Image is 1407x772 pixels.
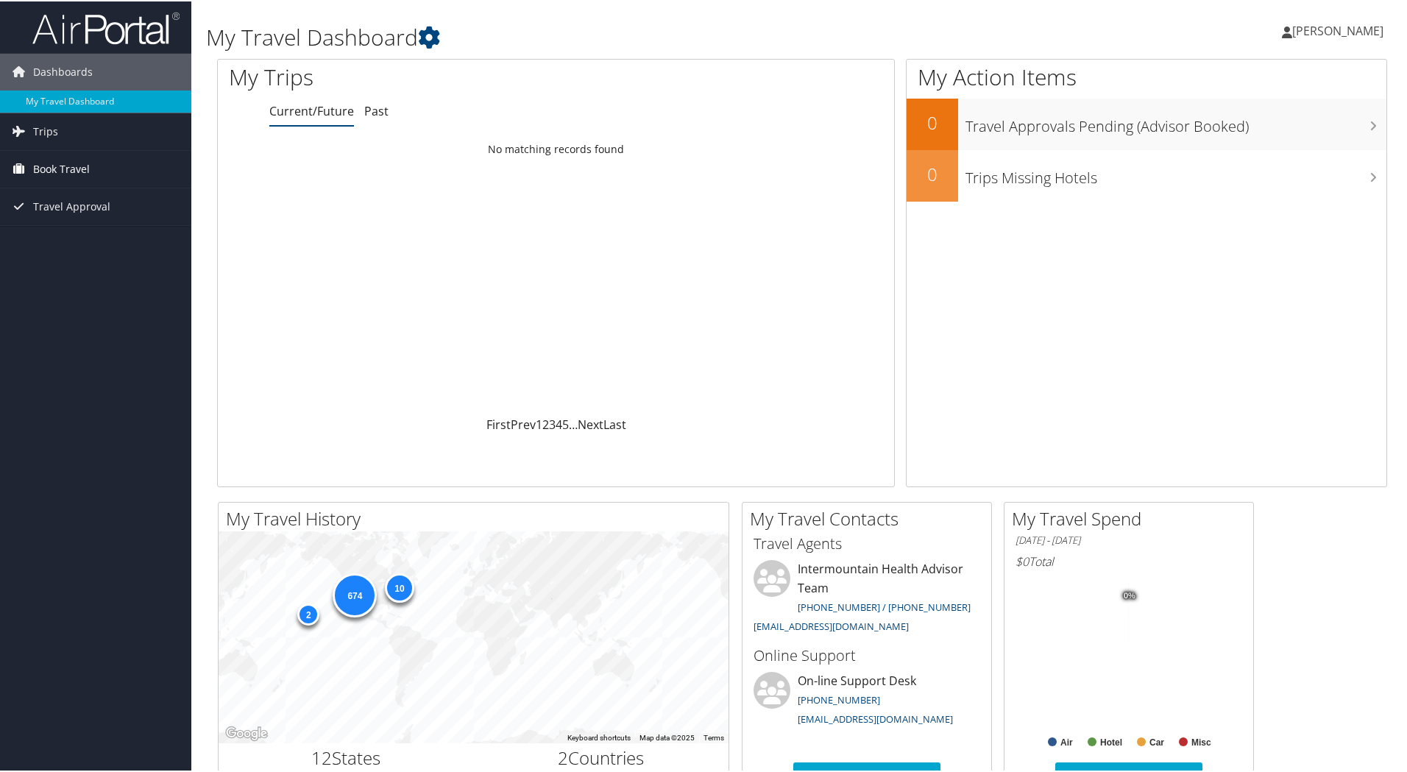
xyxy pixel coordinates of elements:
[549,415,556,431] a: 3
[1012,505,1253,530] h2: My Travel Spend
[907,160,958,185] h2: 0
[907,97,1386,149] a: 0Travel Approvals Pending (Advisor Booked)
[1016,552,1029,568] span: $0
[542,415,549,431] a: 2
[754,644,980,665] h3: Online Support
[1060,736,1073,746] text: Air
[1100,736,1122,746] text: Hotel
[750,505,991,530] h2: My Travel Contacts
[703,732,724,740] a: Terms (opens in new tab)
[907,60,1386,91] h1: My Action Items
[1124,590,1135,599] tspan: 0%
[269,102,354,118] a: Current/Future
[798,711,953,724] a: [EMAIL_ADDRESS][DOMAIN_NAME]
[603,415,626,431] a: Last
[558,744,568,768] span: 2
[33,52,93,89] span: Dashboards
[1191,736,1211,746] text: Misc
[907,149,1386,200] a: 0Trips Missing Hotels
[385,572,414,601] div: 10
[222,723,271,742] img: Google
[1016,552,1242,568] h6: Total
[965,159,1386,187] h3: Trips Missing Hotels
[639,732,695,740] span: Map data ©2025
[746,670,988,731] li: On-line Support Desk
[206,21,1001,52] h1: My Travel Dashboard
[536,415,542,431] a: 1
[33,149,90,186] span: Book Travel
[569,415,578,431] span: …
[754,532,980,553] h3: Travel Agents
[578,415,603,431] a: Next
[798,599,971,612] a: [PHONE_NUMBER] / [PHONE_NUMBER]
[229,60,601,91] h1: My Trips
[1149,736,1164,746] text: Car
[1292,21,1383,38] span: [PERSON_NAME]
[32,10,180,44] img: airportal-logo.png
[746,559,988,637] li: Intermountain Health Advisor Team
[311,744,332,768] span: 12
[1016,532,1242,546] h6: [DATE] - [DATE]
[567,732,631,742] button: Keyboard shortcuts
[907,109,958,134] h2: 0
[222,723,271,742] a: Open this area in Google Maps (opens a new window)
[798,692,880,705] a: [PHONE_NUMBER]
[230,744,463,769] h2: States
[226,505,729,530] h2: My Travel History
[218,135,894,161] td: No matching records found
[485,744,718,769] h2: Countries
[364,102,389,118] a: Past
[297,602,319,624] div: 2
[33,187,110,224] span: Travel Approval
[33,112,58,149] span: Trips
[333,572,377,616] div: 674
[556,415,562,431] a: 4
[486,415,511,431] a: First
[1282,7,1398,52] a: [PERSON_NAME]
[754,618,909,631] a: [EMAIL_ADDRESS][DOMAIN_NAME]
[965,107,1386,135] h3: Travel Approvals Pending (Advisor Booked)
[511,415,536,431] a: Prev
[562,415,569,431] a: 5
